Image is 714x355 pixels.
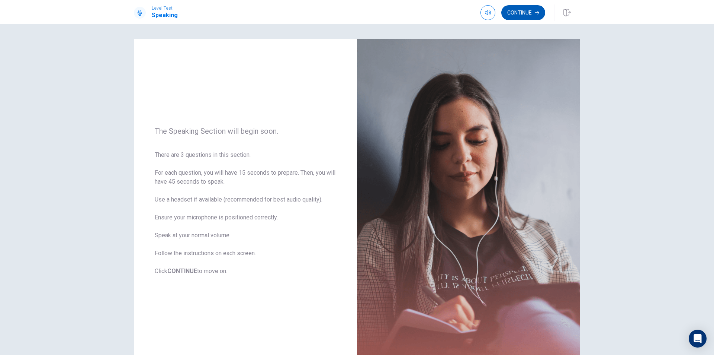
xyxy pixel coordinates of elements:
span: There are 3 questions in this section. For each question, you will have 15 seconds to prepare. Th... [155,150,336,276]
button: Continue [501,5,545,20]
span: Level Test [152,6,178,11]
b: CONTINUE [167,267,197,275]
span: The Speaking Section will begin soon. [155,127,336,136]
div: Open Intercom Messenger [689,330,707,348]
h1: Speaking [152,11,178,20]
